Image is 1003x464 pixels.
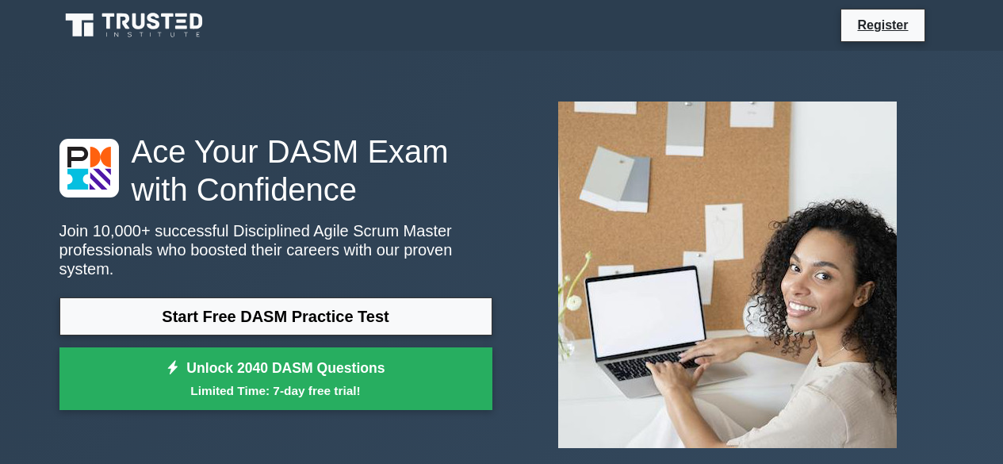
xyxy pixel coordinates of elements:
small: Limited Time: 7-day free trial! [79,382,473,400]
a: Start Free DASM Practice Test [59,297,492,336]
h1: Ace Your DASM Exam with Confidence [59,132,492,209]
a: Unlock 2040 DASM QuestionsLimited Time: 7-day free trial! [59,347,492,411]
a: Register [848,15,917,35]
p: Join 10,000+ successful Disciplined Agile Scrum Master professionals who boosted their careers wi... [59,221,492,278]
